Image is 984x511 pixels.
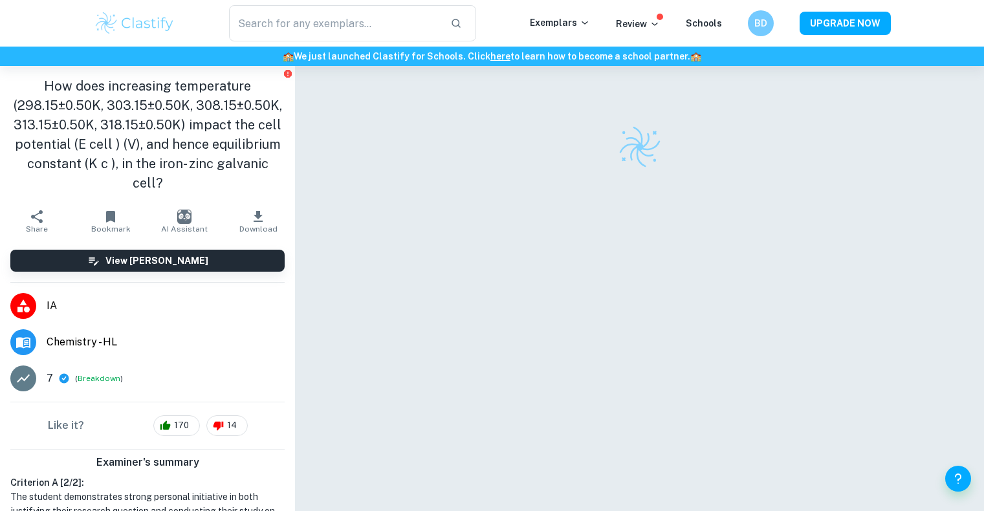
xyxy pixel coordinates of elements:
[167,419,196,432] span: 170
[48,418,84,433] h6: Like it?
[239,224,278,234] span: Download
[10,250,285,272] button: View [PERSON_NAME]
[47,334,285,350] span: Chemistry - HL
[91,224,131,234] span: Bookmark
[5,455,290,470] h6: Examiner's summary
[161,224,208,234] span: AI Assistant
[490,51,510,61] a: here
[10,475,285,490] h6: Criterion A [ 2 / 2 ]:
[616,17,660,31] p: Review
[148,203,221,239] button: AI Assistant
[105,254,208,268] h6: View [PERSON_NAME]
[10,76,285,193] h1: How does increasing temperature (298.15±0.50K, 303.15±0.50K, 308.15±0.50K, 313.15±0.50K, 318.15±0...
[753,16,768,30] h6: BD
[221,203,295,239] button: Download
[75,373,123,385] span: ( )
[177,210,191,224] img: AI Assistant
[945,466,971,492] button: Help and Feedback
[617,124,662,169] img: Clastify logo
[3,49,981,63] h6: We just launched Clastify for Schools. Click to learn how to become a school partner.
[47,371,53,386] p: 7
[153,415,200,436] div: 170
[800,12,891,35] button: UPGRADE NOW
[686,18,722,28] a: Schools
[229,5,441,41] input: Search for any exemplars...
[78,373,120,384] button: Breakdown
[690,51,701,61] span: 🏫
[206,415,248,436] div: 14
[283,69,292,78] button: Report issue
[530,16,590,30] p: Exemplars
[748,10,774,36] button: BD
[283,51,294,61] span: 🏫
[74,203,148,239] button: Bookmark
[47,298,285,314] span: IA
[94,10,176,36] img: Clastify logo
[220,419,244,432] span: 14
[26,224,48,234] span: Share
